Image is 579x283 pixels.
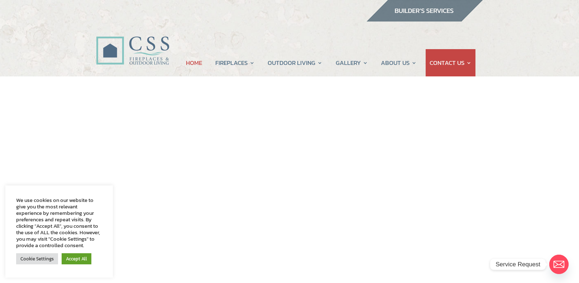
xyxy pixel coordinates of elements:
[268,49,322,76] a: OUTDOOR LIVING
[381,49,417,76] a: ABOUT US
[366,15,483,24] a: builder services construction supply
[16,197,102,249] div: We use cookies on our website to give you the most relevant experience by remembering your prefer...
[186,49,202,76] a: HOME
[430,49,472,76] a: CONTACT US
[215,49,255,76] a: FIREPLACES
[62,253,91,264] a: Accept All
[16,253,58,264] a: Cookie Settings
[96,16,169,69] img: CSS Fireplaces & Outdoor Living (Formerly Construction Solutions & Supply)- Jacksonville Ormond B...
[549,255,569,274] a: Email
[336,49,368,76] a: GALLERY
